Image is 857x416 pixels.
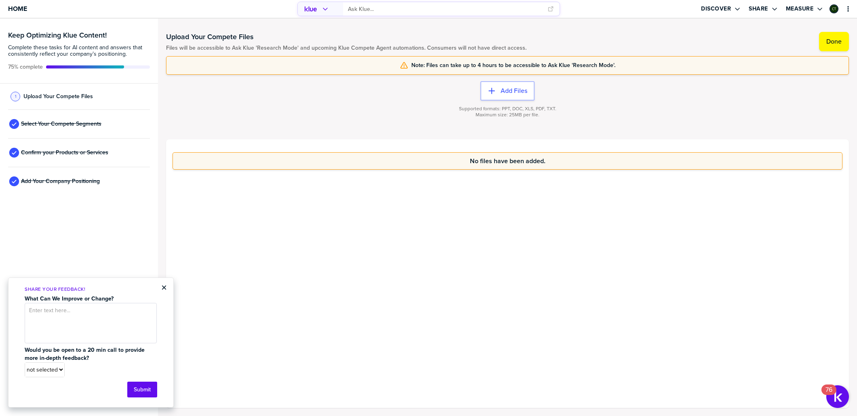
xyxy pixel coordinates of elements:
[127,382,157,397] button: Submit
[348,2,543,16] input: Ask Klue...
[15,93,16,99] span: 1
[21,178,100,185] span: Add Your Company Positioning
[476,112,539,118] span: Maximum size: 25MB per file.
[25,286,157,293] p: Share Your Feedback!
[25,294,114,303] strong: What Can We Improve or Change?
[701,5,731,13] label: Discover
[749,5,768,13] label: Share
[829,4,839,14] a: Edit Profile
[826,385,849,408] button: Open Resource Center, 76 new notifications
[21,149,108,156] span: Confirm your Products or Services
[166,45,526,51] span: Files will be accessible to Ask Klue 'Research Mode' and upcoming Klue Compete Agent automations....
[830,4,838,13] div: William Tseng
[166,32,526,42] h1: Upload Your Compete Files
[8,64,43,70] span: Active
[825,390,832,400] div: 76
[459,106,556,112] span: Supported formats: PPT, DOC, XLS, PDF, TXT.
[8,44,150,57] span: Complete these tasks for AI content and answers that consistently reflect your company’s position...
[826,38,842,46] label: Done
[501,87,527,95] label: Add Files
[411,62,615,69] span: Note: Files can take up to 4 hours to be accessible to Ask Klue 'Research Mode'.
[830,5,838,13] img: 3766a00aaaa4d018ae003a996795a9f4-sml.png
[21,121,101,127] span: Select Your Compete Segments
[470,158,545,164] span: No files have been added.
[8,5,27,12] span: Home
[8,32,150,39] h3: Keep Optimizing Klue Content!
[23,93,93,100] span: Upload Your Compete Files
[161,283,167,292] button: Close
[786,5,814,13] label: Measure
[25,346,146,362] strong: Would you be open to a 20 min call to provide more in-depth feedback?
